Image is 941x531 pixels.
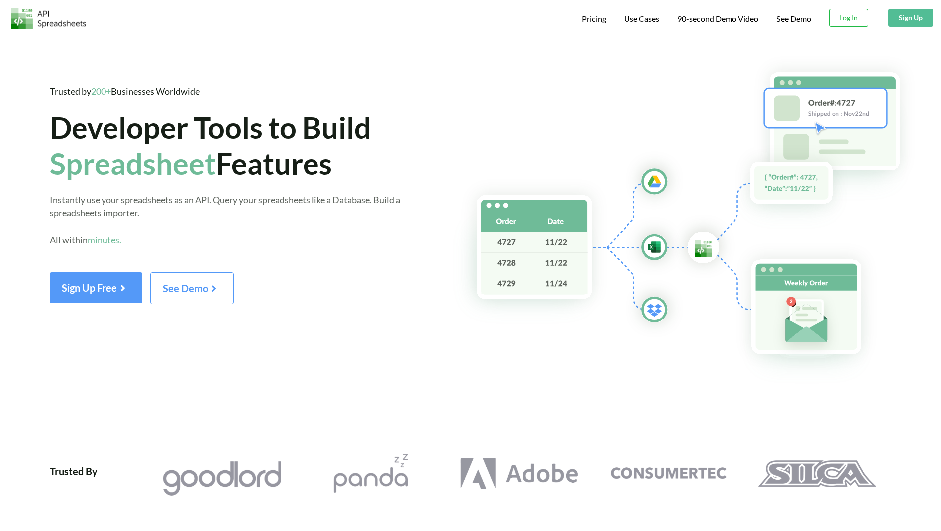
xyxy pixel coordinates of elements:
span: Developer Tools to Build Features [50,109,371,181]
button: See Demo [150,272,234,304]
img: Hero Spreadsheet Flow [452,55,941,384]
span: 200+ [91,86,111,97]
div: Trusted By [50,454,98,498]
img: Silca Logo [757,454,876,493]
span: Sign Up Free [62,282,130,294]
a: Consumertec Logo [594,454,742,493]
span: Pricing [582,14,606,23]
span: Instantly use your spreadsheets as an API. Query your spreadsheets like a Database. Build a sprea... [50,194,400,245]
span: Trusted by Businesses Worldwide [50,86,200,97]
img: Logo.png [11,8,86,29]
span: minutes. [88,234,121,245]
a: Silca Logo [742,454,891,493]
img: Goodlord Logo [162,459,281,498]
a: See Demo [150,286,234,294]
img: Adobe Logo [460,454,579,493]
button: Sign Up Free [50,272,142,303]
a: Adobe Logo [445,454,594,493]
span: See Demo [163,282,221,294]
button: Sign Up [888,9,933,27]
img: Consumertec Logo [609,454,728,493]
a: Pandazzz Logo [296,454,445,493]
a: See Demo [776,14,811,24]
button: Log In [829,9,868,27]
span: 90-second Demo Video [677,15,758,23]
a: Goodlord Logo [147,454,296,498]
img: Pandazzz Logo [311,454,430,493]
span: Spreadsheet [50,145,216,181]
span: Use Cases [624,14,659,23]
